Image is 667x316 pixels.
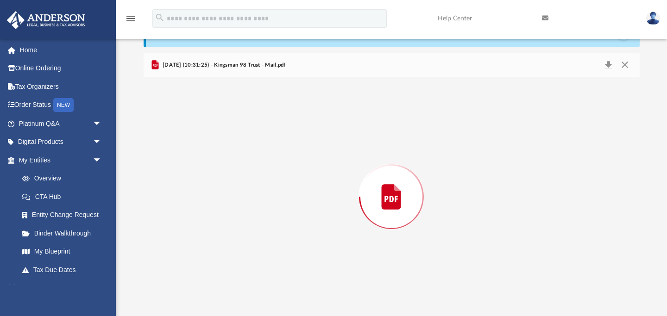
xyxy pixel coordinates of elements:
i: menu [125,13,136,24]
a: CTA Hub [13,187,116,206]
img: User Pic [646,12,660,25]
a: Tax Organizers [6,77,116,96]
span: arrow_drop_down [93,151,111,170]
a: Binder Walkthrough [13,224,116,242]
span: arrow_drop_down [93,133,111,152]
a: menu [125,18,136,24]
a: My Blueprint [13,242,111,261]
a: Order StatusNEW [6,96,116,115]
span: arrow_drop_down [93,114,111,133]
button: Download [600,59,617,72]
div: NEW [53,98,74,112]
a: My Anderson Teamarrow_drop_down [6,279,111,297]
a: Home [6,41,116,59]
a: My Entitiesarrow_drop_down [6,151,116,169]
button: Close [617,59,633,72]
a: Online Ordering [6,59,116,78]
a: Digital Productsarrow_drop_down [6,133,116,151]
img: Anderson Advisors Platinum Portal [4,11,88,29]
a: Entity Change Request [13,206,116,224]
a: Overview [13,169,116,188]
a: Tax Due Dates [13,260,116,279]
span: [DATE] (10:31:25) - Kingsman 98 Trust - Mail.pdf [161,61,286,69]
span: arrow_drop_down [93,279,111,298]
i: search [155,12,165,23]
a: Platinum Q&Aarrow_drop_down [6,114,116,133]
